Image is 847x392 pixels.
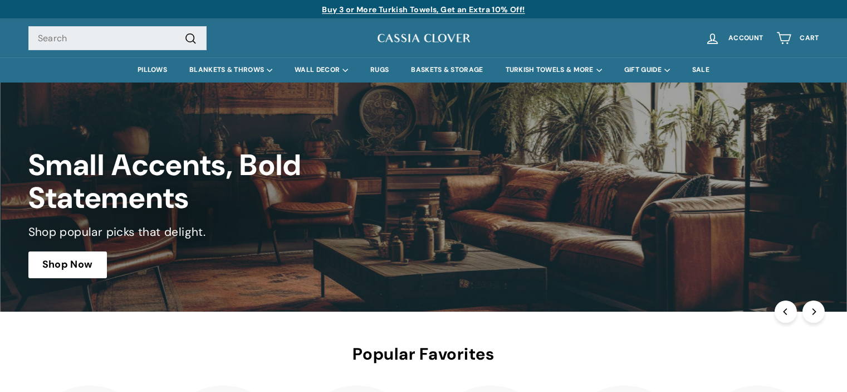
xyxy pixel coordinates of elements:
a: Account [698,22,770,55]
button: Previous [775,301,797,323]
a: RUGS [359,57,400,83]
summary: WALL DECOR [283,57,359,83]
a: BASKETS & STORAGE [400,57,494,83]
a: Cart [770,22,825,55]
a: PILLOWS [126,57,178,83]
span: Cart [800,35,819,42]
summary: GIFT GUIDE [613,57,681,83]
summary: BLANKETS & THROWS [178,57,283,83]
h2: Popular Favorites [28,345,819,364]
a: Buy 3 or More Turkish Towels, Get an Extra 10% Off! [322,4,525,14]
summary: TURKISH TOWELS & MORE [495,57,613,83]
button: Next [802,301,825,323]
input: Search [28,26,207,51]
div: Primary [6,57,841,83]
a: SALE [681,57,721,83]
span: Account [728,35,763,42]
